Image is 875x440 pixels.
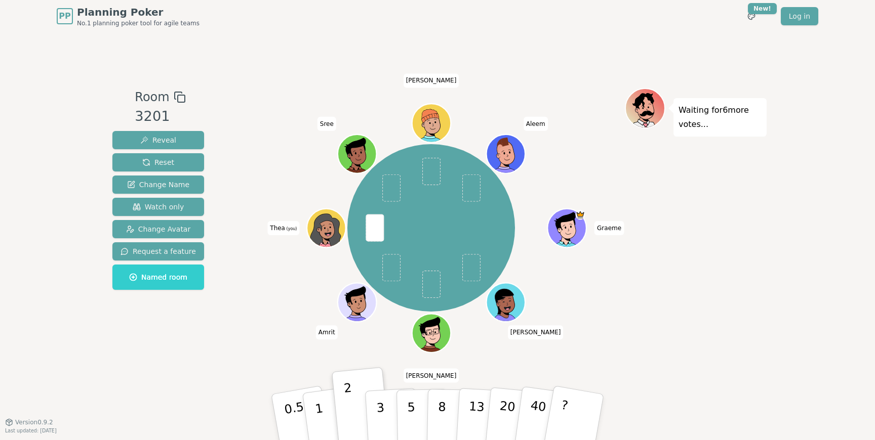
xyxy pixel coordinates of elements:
[129,272,187,282] span: Named room
[5,418,53,426] button: Version0.9.2
[121,246,196,256] span: Request a feature
[59,10,70,22] span: PP
[742,7,761,25] button: New!
[781,7,818,25] a: Log in
[112,198,204,216] button: Watch only
[126,224,191,234] span: Change Avatar
[112,242,204,260] button: Request a feature
[135,88,169,106] span: Room
[267,221,299,235] span: Click to change your name
[112,153,204,171] button: Reset
[112,131,204,149] button: Reveal
[112,265,204,290] button: Named room
[404,368,459,382] span: Click to change your name
[343,381,356,436] p: 2
[575,210,585,219] span: Graeme is the host
[142,157,174,167] span: Reset
[77,19,200,27] span: No.1 planning poker tool for agile teams
[140,135,176,145] span: Reveal
[57,5,200,27] a: PPPlanning PokerNo.1 planning poker tool for agile teams
[5,428,57,433] span: Last updated: [DATE]
[308,210,344,246] button: Click to change your avatar
[112,175,204,194] button: Change Name
[285,227,297,231] span: (you)
[135,106,185,127] div: 3201
[127,180,189,190] span: Change Name
[316,325,338,339] span: Click to change your name
[77,5,200,19] span: Planning Poker
[748,3,777,14] div: New!
[317,116,336,130] span: Click to change your name
[594,221,624,235] span: Click to change your name
[15,418,53,426] span: Version 0.9.2
[679,103,762,131] p: Waiting for 6 more votes...
[133,202,184,212] span: Watch only
[524,116,548,130] span: Click to change your name
[404,73,459,87] span: Click to change your name
[508,325,564,339] span: Click to change your name
[112,220,204,238] button: Change Avatar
